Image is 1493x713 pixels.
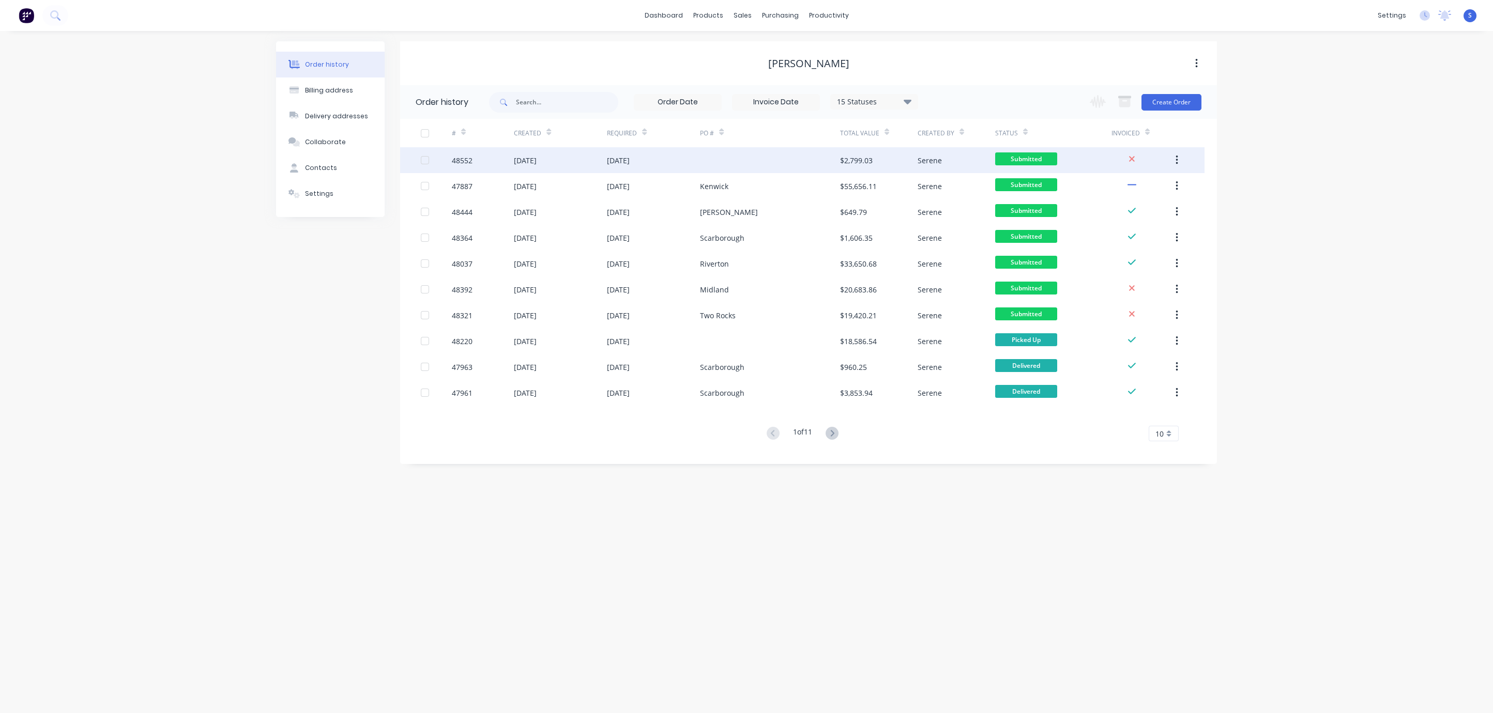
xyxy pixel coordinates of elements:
[700,119,840,147] div: PO #
[305,163,337,173] div: Contacts
[918,119,995,147] div: Created By
[768,57,849,70] div: [PERSON_NAME]
[607,336,630,347] div: [DATE]
[1111,129,1140,138] div: Invoiced
[757,8,804,23] div: purchasing
[276,129,385,155] button: Collaborate
[700,207,758,218] div: [PERSON_NAME]
[452,388,473,398] div: 47961
[305,112,368,121] div: Delivery addresses
[634,95,721,110] input: Order Date
[995,256,1057,269] span: Submitted
[305,137,346,147] div: Collaborate
[416,96,468,109] div: Order history
[700,310,736,321] div: Two Rocks
[276,103,385,129] button: Delivery addresses
[995,333,1057,346] span: Picked Up
[918,284,942,295] div: Serene
[514,284,537,295] div: [DATE]
[840,207,867,218] div: $649.79
[700,362,744,373] div: Scarborough
[995,230,1057,243] span: Submitted
[452,310,473,321] div: 48321
[607,284,630,295] div: [DATE]
[452,284,473,295] div: 48392
[1468,11,1472,20] span: S
[688,8,728,23] div: products
[607,155,630,166] div: [DATE]
[918,258,942,269] div: Serene
[918,233,942,243] div: Serene
[700,233,744,243] div: Scarborough
[305,86,353,95] div: Billing address
[840,155,873,166] div: $2,799.03
[514,129,541,138] div: Created
[452,181,473,192] div: 47887
[514,155,537,166] div: [DATE]
[840,310,877,321] div: $19,420.21
[514,362,537,373] div: [DATE]
[452,155,473,166] div: 48552
[840,233,873,243] div: $1,606.35
[607,207,630,218] div: [DATE]
[276,78,385,103] button: Billing address
[840,181,877,192] div: $55,656.11
[607,129,637,138] div: Required
[1155,428,1164,439] span: 10
[452,258,473,269] div: 48037
[995,282,1057,295] span: Submitted
[276,155,385,181] button: Contacts
[452,119,514,147] div: #
[276,52,385,78] button: Order history
[918,362,942,373] div: Serene
[452,207,473,218] div: 48444
[514,310,537,321] div: [DATE]
[918,336,942,347] div: Serene
[514,336,537,347] div: [DATE]
[840,362,867,373] div: $960.25
[700,181,728,192] div: Kenwick
[995,152,1057,165] span: Submitted
[840,258,877,269] div: $33,650.68
[452,129,456,138] div: #
[995,385,1057,398] span: Delivered
[514,181,537,192] div: [DATE]
[995,359,1057,372] span: Delivered
[840,119,918,147] div: Total Value
[840,388,873,398] div: $3,853.94
[793,426,812,441] div: 1 of 11
[607,258,630,269] div: [DATE]
[607,388,630,398] div: [DATE]
[1141,94,1201,111] button: Create Order
[700,388,744,398] div: Scarborough
[305,189,333,198] div: Settings
[995,307,1057,320] span: Submitted
[918,388,942,398] div: Serene
[514,233,537,243] div: [DATE]
[452,233,473,243] div: 48364
[607,362,630,373] div: [DATE]
[276,181,385,207] button: Settings
[19,8,34,23] img: Factory
[607,181,630,192] div: [DATE]
[918,310,942,321] div: Serene
[607,233,630,243] div: [DATE]
[700,284,729,295] div: Midland
[804,8,854,23] div: productivity
[918,207,942,218] div: Serene
[607,310,630,321] div: [DATE]
[700,258,729,269] div: Riverton
[840,129,879,138] div: Total Value
[516,92,618,113] input: Search...
[840,336,877,347] div: $18,586.54
[995,129,1018,138] div: Status
[452,362,473,373] div: 47963
[728,8,757,23] div: sales
[918,181,942,192] div: Serene
[514,119,607,147] div: Created
[639,8,688,23] a: dashboard
[514,207,537,218] div: [DATE]
[1111,119,1174,147] div: Invoiced
[995,178,1057,191] span: Submitted
[1373,8,1411,23] div: settings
